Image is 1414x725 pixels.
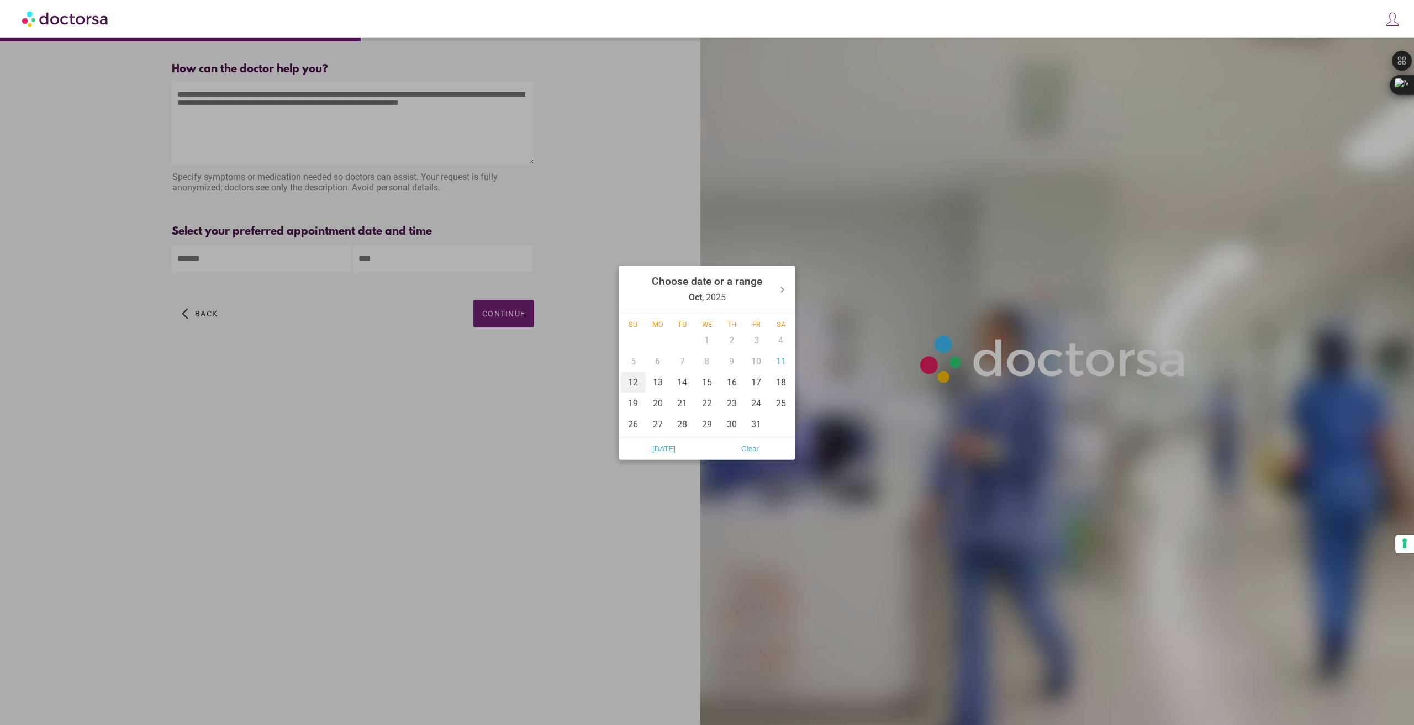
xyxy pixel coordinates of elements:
[695,372,720,393] div: 15
[621,320,646,328] div: Su
[744,330,769,351] div: 3
[719,414,744,435] div: 30
[621,440,707,457] button: [DATE]
[1395,535,1414,553] button: Your consent preferences for tracking technologies
[744,320,769,328] div: Fr
[695,393,720,414] div: 22
[646,372,671,393] div: 13
[744,372,769,393] div: 17
[695,351,720,372] div: 8
[695,330,720,351] div: 1
[670,372,695,393] div: 14
[1385,12,1400,27] img: icons8-customer-100.png
[621,372,646,393] div: 12
[695,320,720,328] div: We
[719,372,744,393] div: 16
[719,351,744,372] div: 9
[719,393,744,414] div: 23
[768,330,793,351] div: 4
[744,393,769,414] div: 24
[670,393,695,414] div: 21
[652,274,762,287] strong: Choose date or a range
[689,292,702,302] strong: Oct
[621,414,646,435] div: 26
[670,414,695,435] div: 28
[768,320,793,328] div: Sa
[707,440,793,457] button: Clear
[646,351,671,372] div: 6
[710,440,790,457] span: Clear
[695,414,720,435] div: 29
[744,414,769,435] div: 31
[22,6,109,31] img: Doctorsa.com
[768,351,793,372] div: 11
[621,393,646,414] div: 19
[768,372,793,393] div: 18
[719,320,744,328] div: Th
[768,393,793,414] div: 25
[744,351,769,372] div: 10
[646,320,671,328] div: Mo
[719,330,744,351] div: 2
[670,320,695,328] div: Tu
[646,393,671,414] div: 20
[652,268,762,310] div: , 2025
[624,440,704,457] span: [DATE]
[670,351,695,372] div: 7
[646,414,671,435] div: 27
[621,351,646,372] div: 5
